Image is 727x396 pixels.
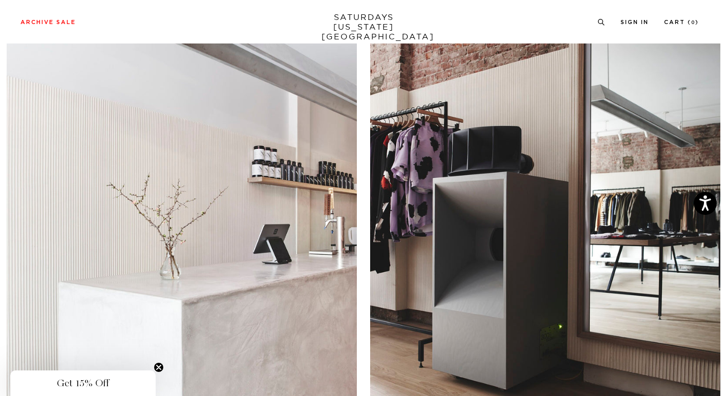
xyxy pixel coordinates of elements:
[322,12,406,41] a: SATURDAYS[US_STATE][GEOGRAPHIC_DATA]
[621,19,649,25] a: Sign In
[691,20,695,25] small: 0
[10,370,156,396] div: Get 15% OffClose teaser
[154,362,164,372] button: Close teaser
[57,377,109,389] span: Get 15% Off
[664,19,699,25] a: Cart (0)
[20,19,76,25] a: Archive Sale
